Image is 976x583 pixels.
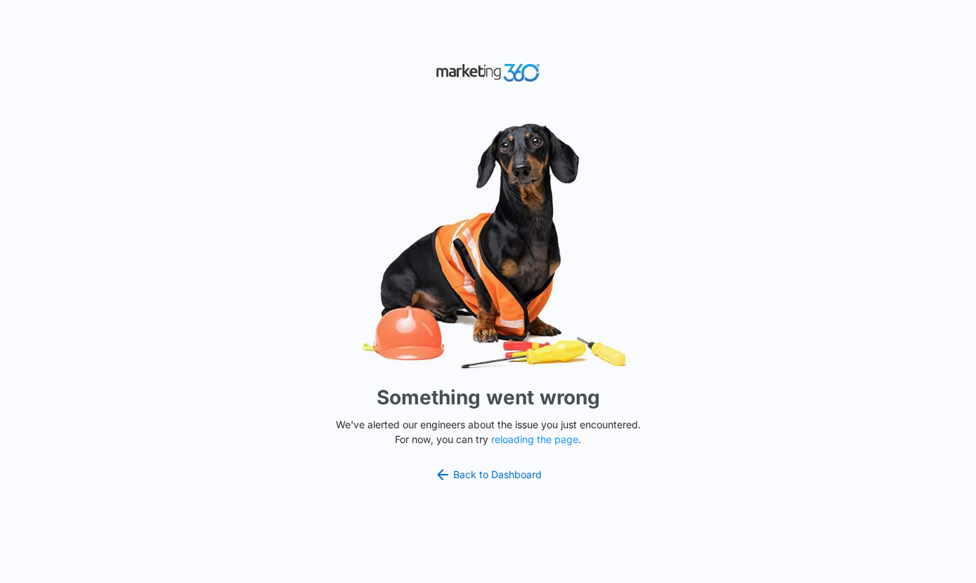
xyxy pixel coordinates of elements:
img: Sad Dog [278,115,699,377]
img: Marketing 360 Logo [436,60,541,85]
a: Back to Dashboard [434,466,542,483]
h1: Something went wrong [377,383,600,412]
button: reloading the page [491,434,578,445]
p: We've alerted our engineers about the issue you just encountered. For now, you can try . [330,417,646,447]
